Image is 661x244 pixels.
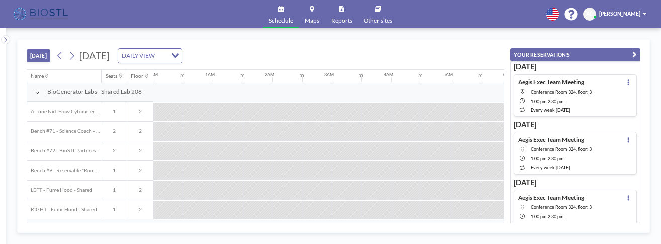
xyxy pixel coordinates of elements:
div: 30 [359,74,363,78]
span: Other sites [364,18,392,24]
span: Conference Room 324, floor: 3 [531,89,592,95]
span: 2 [127,187,153,193]
img: organization-logo [12,7,71,22]
div: 30 [418,74,422,78]
span: every week [DATE] [531,222,570,228]
span: Conference Room 324, floor: 3 [531,146,592,152]
div: Search for option [118,49,182,63]
span: [PERSON_NAME] [599,11,640,17]
span: BioGenerator Labs - Shared Lab 208 [47,88,142,96]
span: every week [DATE] [531,165,570,170]
h4: Aegis Exec Team Meeting [518,136,584,144]
div: 6AM [503,72,512,77]
button: YOUR RESERVATIONS [510,48,640,61]
span: 1:00 PM [531,99,546,104]
h3: [DATE] [514,62,637,71]
span: Bench #72 - BioSTL Partnerships & Apprenticeships Bench [27,147,102,154]
span: RIGHT - Fume Hood - Shared [27,206,97,213]
span: - [546,214,548,219]
span: 1:00 PM [531,214,546,219]
span: 2:30 PM [548,214,563,219]
span: 2 [127,147,153,154]
span: Bench #9 - Reservable "RoomZilla" Bench [27,167,102,174]
span: every week [DATE] [531,107,570,113]
span: 2 [127,167,153,174]
div: 30 [240,74,244,78]
button: [DATE] [27,49,50,62]
span: 2 [102,128,127,134]
span: LEFT - Fume Hood - Shared [27,187,92,193]
div: Floor [131,73,143,79]
span: 1 [102,167,127,174]
span: Attune NxT Flow Cytometer - Bench #25 [27,108,102,115]
div: 4AM [384,72,393,77]
span: 1 [102,187,127,193]
div: 5AM [443,72,453,77]
span: AC [586,11,593,17]
span: Conference Room 324, floor: 3 [531,204,592,210]
span: 1:00 PM [531,156,546,161]
input: Search for option [157,51,165,61]
div: 30 [300,74,304,78]
span: Maps [305,18,319,24]
div: Name [31,73,44,79]
span: 2 [127,108,153,115]
div: Seats [106,73,117,79]
div: 2AM [265,72,274,77]
span: Bench #71 - Science Coach - BioSTL Bench [27,128,102,134]
h3: [DATE] [514,178,637,187]
span: 2 [127,128,153,134]
div: 1AM [205,72,215,77]
span: 2:30 PM [548,156,563,161]
span: 2 [127,206,153,213]
span: 1 [102,206,127,213]
span: [DATE] [79,50,110,61]
div: 3AM [324,72,334,77]
div: 30 [180,74,184,78]
span: - [546,156,548,161]
span: Reports [331,18,352,24]
span: 2 [102,147,127,154]
h3: [DATE] [514,120,637,129]
h4: Aegis Exec Team Meeting [518,78,584,86]
span: 2:30 PM [548,99,563,104]
span: - [546,99,548,104]
span: 1 [102,108,127,115]
span: DAILY VIEW [120,51,156,61]
h4: Aegis Exec Team Meeting [518,194,584,202]
div: 30 [478,74,482,78]
span: Schedule [269,18,293,24]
